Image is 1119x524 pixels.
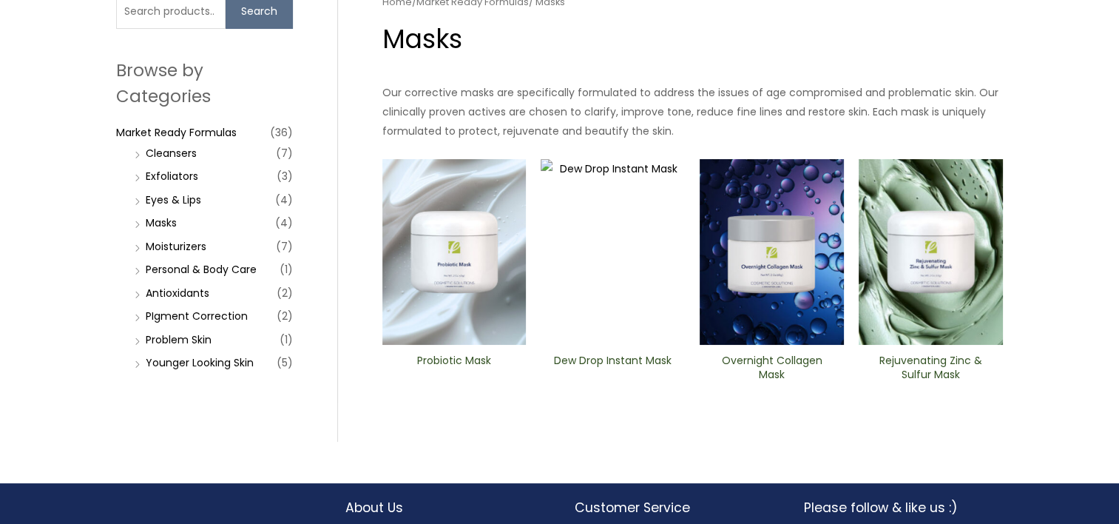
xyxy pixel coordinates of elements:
[382,159,527,346] img: Probiotic Mask
[553,354,672,382] h2: Dew Drop Instant Mask
[275,212,293,233] span: (4)
[146,239,206,254] a: Moisturizers
[394,354,513,387] a: Probiotic Mask
[541,159,685,346] img: Dew Drop Instant Mask
[553,354,672,387] a: Dew Drop Instant Mask
[146,262,257,277] a: Personal & Body Care
[712,354,831,387] a: Overnight Collagen Mask
[575,498,774,517] h2: Customer Service
[394,354,513,382] h2: Probiotic Mask
[280,259,293,280] span: (1)
[804,498,1004,517] h2: Please follow & like us :)
[146,332,212,347] a: Problem Skin
[277,166,293,187] span: (3)
[712,354,831,382] h2: Overnight Collagen Mask
[276,236,293,257] span: (7)
[146,215,177,230] a: Masks
[280,329,293,350] span: (1)
[859,159,1003,346] img: Rejuvenating Zinc & Sulfur ​Mask
[146,355,254,370] a: Younger Looking Skin
[275,189,293,210] span: (4)
[146,192,201,207] a: Eyes & Lips
[270,122,293,143] span: (36)
[146,286,209,300] a: Antioxidants
[276,143,293,164] span: (7)
[116,125,237,140] a: Market Ready Formulas
[277,352,293,373] span: (5)
[871,354,990,382] h2: Rejuvenating Zinc & Sulfur ​Mask
[345,498,545,517] h2: About Us
[871,354,990,387] a: Rejuvenating Zinc & Sulfur ​Mask
[382,83,1003,141] p: Our corrective masks are specifically formulated to address the issues of age compromised and pro...
[146,169,198,184] a: Exfoliators
[146,146,197,161] a: Cleansers
[277,306,293,326] span: (2)
[116,58,293,108] h2: Browse by Categories
[700,159,844,346] img: Overnight Collagen Mask
[277,283,293,303] span: (2)
[146,309,248,323] a: PIgment Correction
[382,21,1003,57] h1: Masks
